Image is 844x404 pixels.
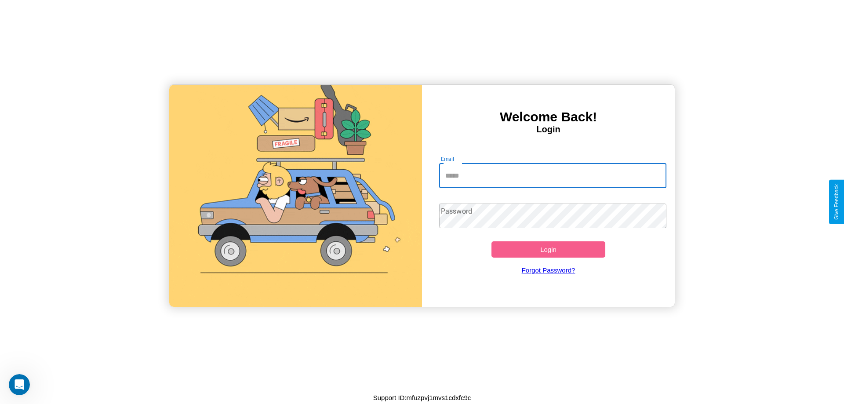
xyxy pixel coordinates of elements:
[9,374,30,395] iframe: Intercom live chat
[169,85,422,307] img: gif
[435,258,662,283] a: Forgot Password?
[422,109,675,124] h3: Welcome Back!
[441,155,455,163] label: Email
[833,184,840,220] div: Give Feedback
[422,124,675,135] h4: Login
[491,241,605,258] button: Login
[373,392,471,404] p: Support ID: mfuzpvj1mvs1cdxfc9c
